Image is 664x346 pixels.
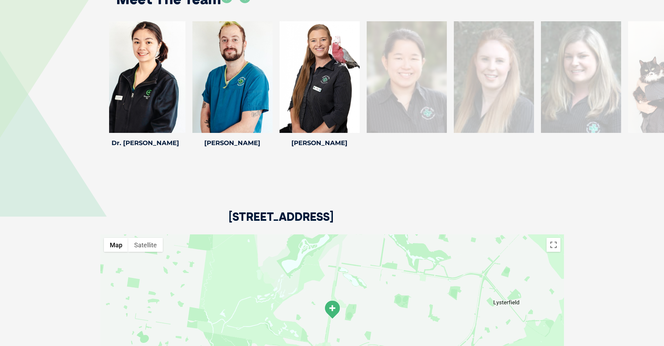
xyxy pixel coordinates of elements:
[280,140,360,146] h4: [PERSON_NAME]
[105,140,185,146] h4: Dr. [PERSON_NAME]
[128,238,163,252] button: Show satellite imagery
[229,211,334,234] h2: [STREET_ADDRESS]
[547,238,560,252] button: Toggle fullscreen view
[104,238,128,252] button: Show street map
[192,140,273,146] h4: [PERSON_NAME]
